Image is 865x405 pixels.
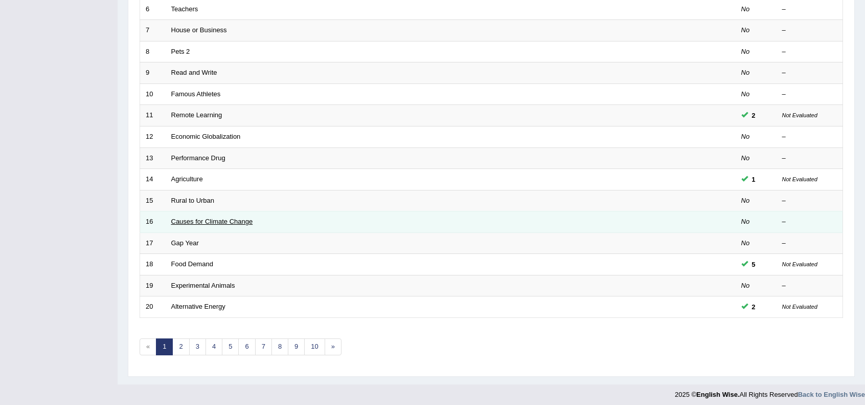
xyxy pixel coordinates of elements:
[238,338,255,355] a: 6
[140,20,166,41] td: 7
[171,239,199,247] a: Gap Year
[140,105,166,126] td: 11
[171,218,253,225] a: Causes for Climate Change
[171,282,235,289] a: Experimental Animals
[140,126,166,147] td: 12
[156,338,173,355] a: 1
[741,154,750,162] em: No
[171,5,198,13] a: Teachers
[140,62,166,84] td: 9
[782,176,817,182] small: Not Evaluated
[171,26,227,34] a: House or Business
[171,111,222,119] a: Remote Learning
[782,304,817,310] small: Not Evaluated
[171,197,215,204] a: Rural to Urban
[140,147,166,169] td: 13
[140,83,166,105] td: 10
[189,338,206,355] a: 3
[140,232,166,254] td: 17
[782,239,837,248] div: –
[206,338,222,355] a: 4
[171,303,225,310] a: Alternative Energy
[255,338,272,355] a: 7
[782,154,837,163] div: –
[782,281,837,291] div: –
[140,190,166,211] td: 15
[748,110,760,121] span: You can still take this question
[171,133,241,140] a: Economic Globalization
[171,260,213,268] a: Food Demand
[741,48,750,55] em: No
[222,338,239,355] a: 5
[140,338,156,355] span: «
[741,239,750,247] em: No
[782,26,837,35] div: –
[696,391,739,398] strong: English Wise.
[140,169,166,190] td: 14
[782,47,837,57] div: –
[140,296,166,318] td: 20
[782,196,837,206] div: –
[782,90,837,99] div: –
[741,133,750,140] em: No
[172,338,189,355] a: 2
[782,68,837,78] div: –
[140,254,166,275] td: 18
[782,261,817,267] small: Not Evaluated
[288,338,305,355] a: 9
[798,391,865,398] a: Back to English Wise
[304,338,325,355] a: 10
[741,90,750,98] em: No
[782,217,837,227] div: –
[782,112,817,118] small: Not Evaluated
[748,302,760,312] span: You can still take this question
[748,259,760,270] span: You can still take this question
[782,132,837,142] div: –
[741,197,750,204] em: No
[325,338,342,355] a: »
[741,69,750,76] em: No
[271,338,288,355] a: 8
[741,5,750,13] em: No
[171,90,221,98] a: Famous Athletes
[171,48,190,55] a: Pets 2
[140,275,166,296] td: 19
[741,26,750,34] em: No
[171,175,203,183] a: Agriculture
[782,5,837,14] div: –
[675,385,865,399] div: 2025 © All Rights Reserved
[171,154,225,162] a: Performance Drug
[171,69,217,76] a: Read and Write
[748,174,760,185] span: You can still take this question
[140,41,166,62] td: 8
[741,218,750,225] em: No
[140,211,166,233] td: 16
[741,282,750,289] em: No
